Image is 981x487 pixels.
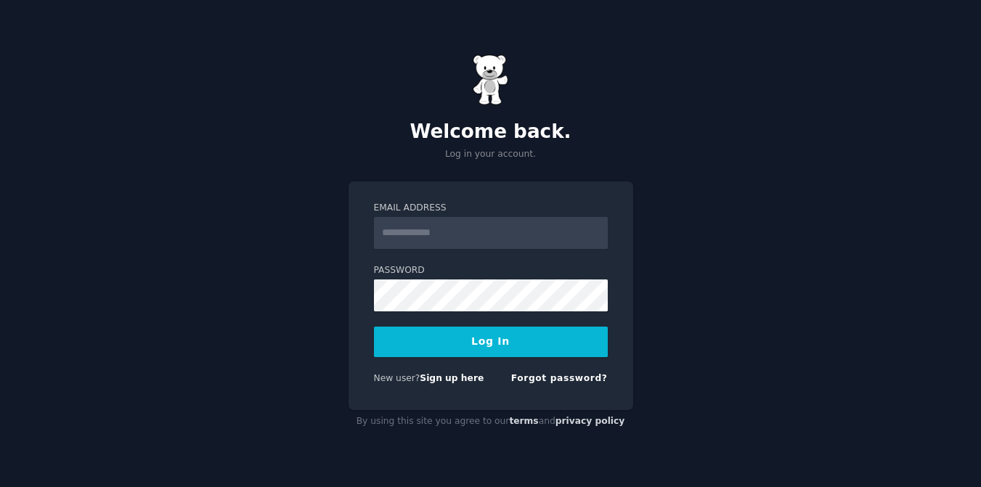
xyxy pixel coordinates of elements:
[374,202,608,215] label: Email Address
[374,373,420,383] span: New user?
[349,410,633,433] div: By using this site you agree to our and
[374,327,608,357] button: Log In
[374,264,608,277] label: Password
[349,148,633,161] p: Log in your account.
[509,416,538,426] a: terms
[349,120,633,144] h2: Welcome back.
[420,373,484,383] a: Sign up here
[511,373,608,383] a: Forgot password?
[473,54,509,105] img: Gummy Bear
[555,416,625,426] a: privacy policy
